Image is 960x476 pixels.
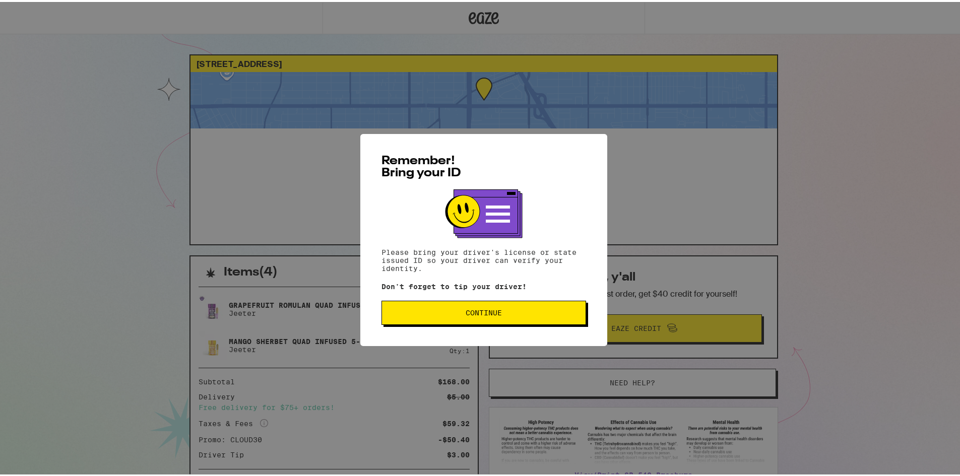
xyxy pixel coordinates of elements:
[381,153,461,177] span: Remember! Bring your ID
[381,281,586,289] p: Don't forget to tip your driver!
[6,7,73,15] span: Hi. Need any help?
[381,299,586,323] button: Continue
[381,246,586,270] p: Please bring your driver's license or state issued ID so your driver can verify your identity.
[466,307,502,314] span: Continue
